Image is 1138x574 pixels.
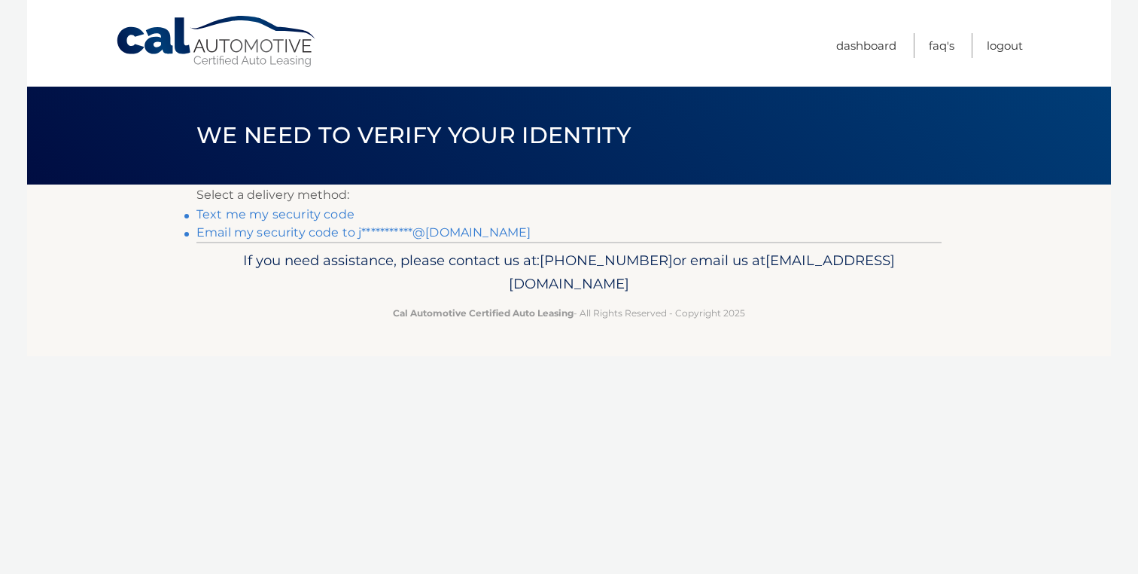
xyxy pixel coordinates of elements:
[540,252,673,269] span: [PHONE_NUMBER]
[196,185,942,206] p: Select a delivery method:
[196,207,354,221] a: Text me my security code
[836,33,896,58] a: Dashboard
[987,33,1023,58] a: Logout
[206,305,932,321] p: - All Rights Reserved - Copyright 2025
[929,33,954,58] a: FAQ's
[115,15,318,69] a: Cal Automotive
[196,121,631,149] span: We need to verify your identity
[206,249,932,297] p: If you need assistance, please contact us at: or email us at
[393,307,574,319] strong: Cal Automotive Certified Auto Leasing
